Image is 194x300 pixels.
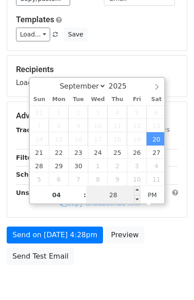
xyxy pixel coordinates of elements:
strong: Unsubscribe [16,189,59,196]
span: September 26, 2025 [127,146,146,159]
input: Hour [30,186,84,204]
span: September 20, 2025 [146,132,166,146]
span: October 7, 2025 [68,172,88,186]
input: Year [106,82,138,90]
span: September 25, 2025 [107,146,127,159]
span: September 18, 2025 [107,132,127,146]
span: September 6, 2025 [146,105,166,119]
a: Send on [DATE] 4:28pm [7,227,103,243]
span: October 8, 2025 [88,172,107,186]
span: September 14, 2025 [30,132,49,146]
span: September 9, 2025 [68,119,88,132]
span: September 3, 2025 [88,105,107,119]
span: September 7, 2025 [30,119,49,132]
strong: Schedule [16,171,48,178]
span: Click to toggle [140,186,165,204]
span: Tue [68,97,88,102]
span: September 27, 2025 [146,146,166,159]
span: Thu [107,97,127,102]
a: Load... [16,28,50,41]
a: Copy unsubscribe link [60,199,140,207]
span: October 10, 2025 [127,172,146,186]
strong: Tracking [16,126,46,134]
span: September 8, 2025 [49,119,68,132]
span: September 1, 2025 [49,105,68,119]
span: August 31, 2025 [30,105,49,119]
span: Sun [30,97,49,102]
span: October 4, 2025 [146,159,166,172]
span: September 15, 2025 [49,132,68,146]
span: September 22, 2025 [49,146,68,159]
strong: Filters [16,154,39,161]
span: September 11, 2025 [107,119,127,132]
span: September 5, 2025 [127,105,146,119]
span: October 6, 2025 [49,172,68,186]
span: October 2, 2025 [107,159,127,172]
span: September 28, 2025 [30,159,49,172]
button: Save [64,28,87,41]
h5: Advanced [16,111,178,121]
a: Templates [16,15,54,24]
span: October 5, 2025 [30,172,49,186]
span: October 1, 2025 [88,159,107,172]
span: September 19, 2025 [127,132,146,146]
span: September 4, 2025 [107,105,127,119]
span: September 24, 2025 [88,146,107,159]
iframe: Chat Widget [150,257,194,300]
span: September 29, 2025 [49,159,68,172]
span: October 9, 2025 [107,172,127,186]
span: September 2, 2025 [68,105,88,119]
span: September 23, 2025 [68,146,88,159]
a: Preview [105,227,144,243]
div: Loading... [16,65,178,88]
input: Minute [86,186,140,204]
span: Mon [49,97,68,102]
span: October 3, 2025 [127,159,146,172]
span: September 17, 2025 [88,132,107,146]
span: September 30, 2025 [68,159,88,172]
span: September 10, 2025 [88,119,107,132]
h5: Recipients [16,65,178,74]
span: Wed [88,97,107,102]
span: Sat [146,97,166,102]
span: September 16, 2025 [68,132,88,146]
span: September 12, 2025 [127,119,146,132]
span: : [83,186,86,204]
span: September 13, 2025 [146,119,166,132]
span: October 11, 2025 [146,172,166,186]
span: Fri [127,97,146,102]
span: September 21, 2025 [30,146,49,159]
a: Send Test Email [7,248,74,265]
